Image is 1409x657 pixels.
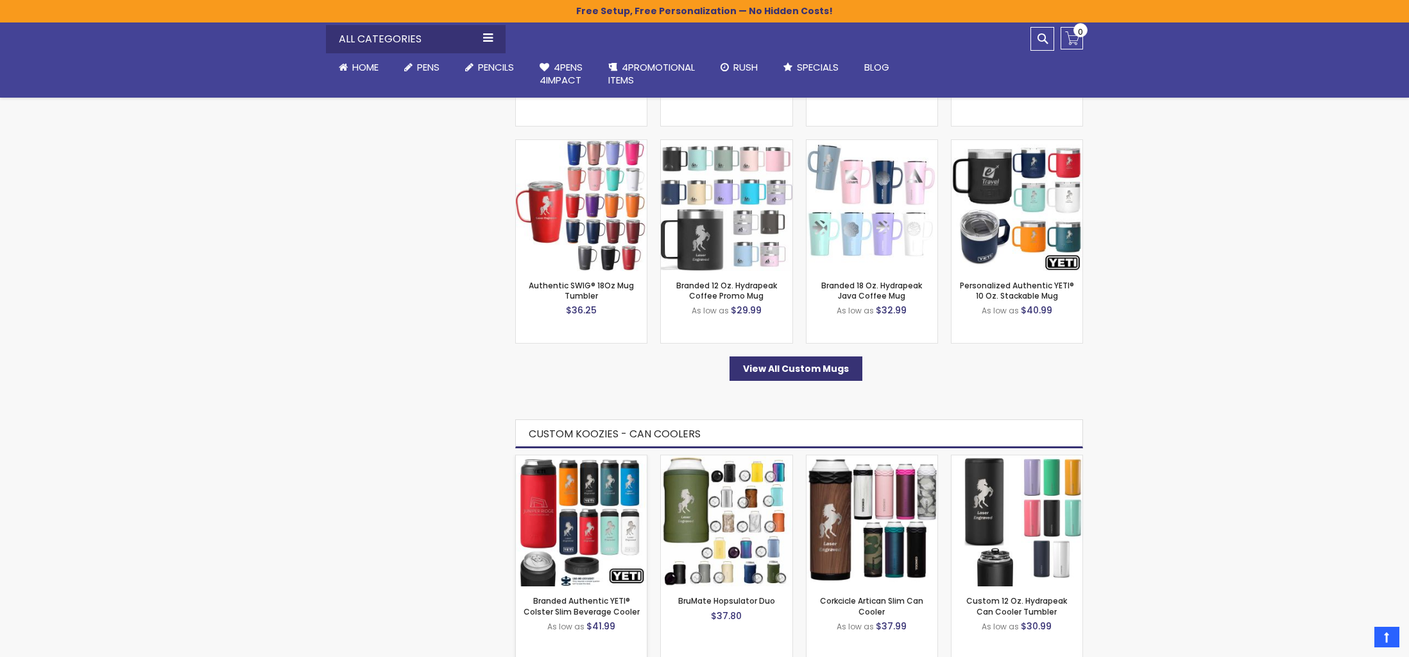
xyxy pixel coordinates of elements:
[743,362,849,375] span: View All Custom Mugs
[478,60,514,74] span: Pencils
[326,53,391,82] a: Home
[711,609,742,622] span: $37.80
[837,621,874,632] span: As low as
[540,60,583,87] span: 4Pens 4impact
[527,53,595,95] a: 4Pens4impact
[1078,26,1083,38] span: 0
[516,455,647,466] a: Branded Authentic YETI® Colster Slim Beverage Cooler
[417,60,440,74] span: Pens
[864,60,889,74] span: Blog
[960,280,1074,301] a: Personalized Authentic YETI® 10 Oz. Stackable Mug
[1021,304,1052,317] span: $40.99
[730,356,862,381] a: View All Custom Mugs
[876,620,907,633] span: $37.99
[820,595,923,617] a: Corkcicle Artican Slim Can Cooler
[807,139,937,150] a: Branded 18 Oz. Hydrapeak Java Coffee Mug
[352,60,379,74] span: Home
[821,280,922,301] a: Branded 18 Oz. Hydrapeak Java Coffee Mug
[952,139,1082,150] a: Personalized Authentic YETI® 10 Oz. Stackable Mug
[391,53,452,82] a: Pens
[516,139,647,150] a: Authentic SWIG® 18Oz Mug Tumbler
[516,140,647,271] img: Authentic SWIG® 18Oz Mug Tumbler
[676,280,777,301] a: Branded 12 Oz. Hydrapeak Coffee Promo Mug
[807,455,937,586] img: Corkcicle Artican Slim Can Cooler
[566,304,597,317] span: $36.25
[1021,620,1052,633] span: $30.99
[595,53,708,95] a: 4PROMOTIONALITEMS
[661,455,792,586] img: BruMate Hopsulator Duo
[524,595,640,617] a: Branded Authentic YETI® Colster Slim Beverage Cooler
[661,140,792,271] img: Branded 12 Oz. Hydrapeak Coffee Promo Mug
[876,304,907,317] span: $32.99
[952,455,1082,466] a: Custom 12 Oz. Hydrapeak Can Cooler Tumbler
[516,455,647,586] img: Branded Authentic YETI® Colster Slim Beverage Cooler
[966,595,1067,617] a: Custom 12 Oz. Hydrapeak Can Cooler Tumbler
[797,60,839,74] span: Specials
[547,621,585,632] span: As low as
[807,140,937,271] img: Branded 18 Oz. Hydrapeak Java Coffee Mug
[731,304,762,317] span: $29.99
[952,455,1082,586] img: Custom 12 Oz. Hydrapeak Can Cooler Tumbler
[807,455,937,466] a: Corkcicle Artican Slim Can Cooler
[851,53,902,82] a: Blog
[837,305,874,316] span: As low as
[515,419,1083,448] h2: Custom Koozies - Can Coolers
[982,621,1019,632] span: As low as
[661,139,792,150] a: Branded 12 Oz. Hydrapeak Coffee Promo Mug
[608,60,695,87] span: 4PROMOTIONAL ITEMS
[1374,627,1399,647] a: Top
[452,53,527,82] a: Pencils
[678,595,775,606] a: BruMate Hopsulator Duo
[771,53,851,82] a: Specials
[692,305,729,316] span: As low as
[326,25,506,53] div: All Categories
[586,620,615,633] span: $41.99
[733,60,758,74] span: Rush
[529,280,634,301] a: Authentic SWIG® 18Oz Mug Tumbler
[982,305,1019,316] span: As low as
[1061,27,1083,49] a: 0
[661,455,792,466] a: BruMate Hopsulator Duo
[952,140,1082,271] img: Personalized Authentic YETI® 10 Oz. Stackable Mug
[708,53,771,82] a: Rush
